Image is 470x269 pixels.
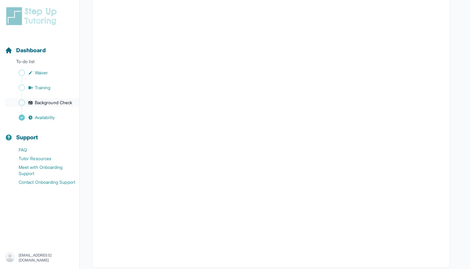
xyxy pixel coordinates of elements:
[35,114,55,121] span: Availability
[5,113,79,122] a: Availability
[5,83,79,92] a: Training
[2,36,77,57] button: Dashboard
[5,46,46,55] a: Dashboard
[100,5,442,260] iframe: Live Training
[5,154,79,163] a: Tutor Resources
[35,85,51,91] span: Training
[5,163,79,178] a: Meet with Onboarding Support
[2,123,77,144] button: Support
[5,68,79,77] a: Waiver
[5,146,79,154] a: FAQ
[16,46,46,55] span: Dashboard
[19,253,74,263] p: [EMAIL_ADDRESS][DOMAIN_NAME]
[5,252,74,263] button: [EMAIL_ADDRESS][DOMAIN_NAME]
[5,98,79,107] a: Background Check
[35,70,48,76] span: Waiver
[16,133,38,142] span: Support
[5,6,60,26] img: logo
[2,58,77,67] p: To-do list
[35,100,72,106] span: Background Check
[5,178,79,187] a: Contact Onboarding Support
